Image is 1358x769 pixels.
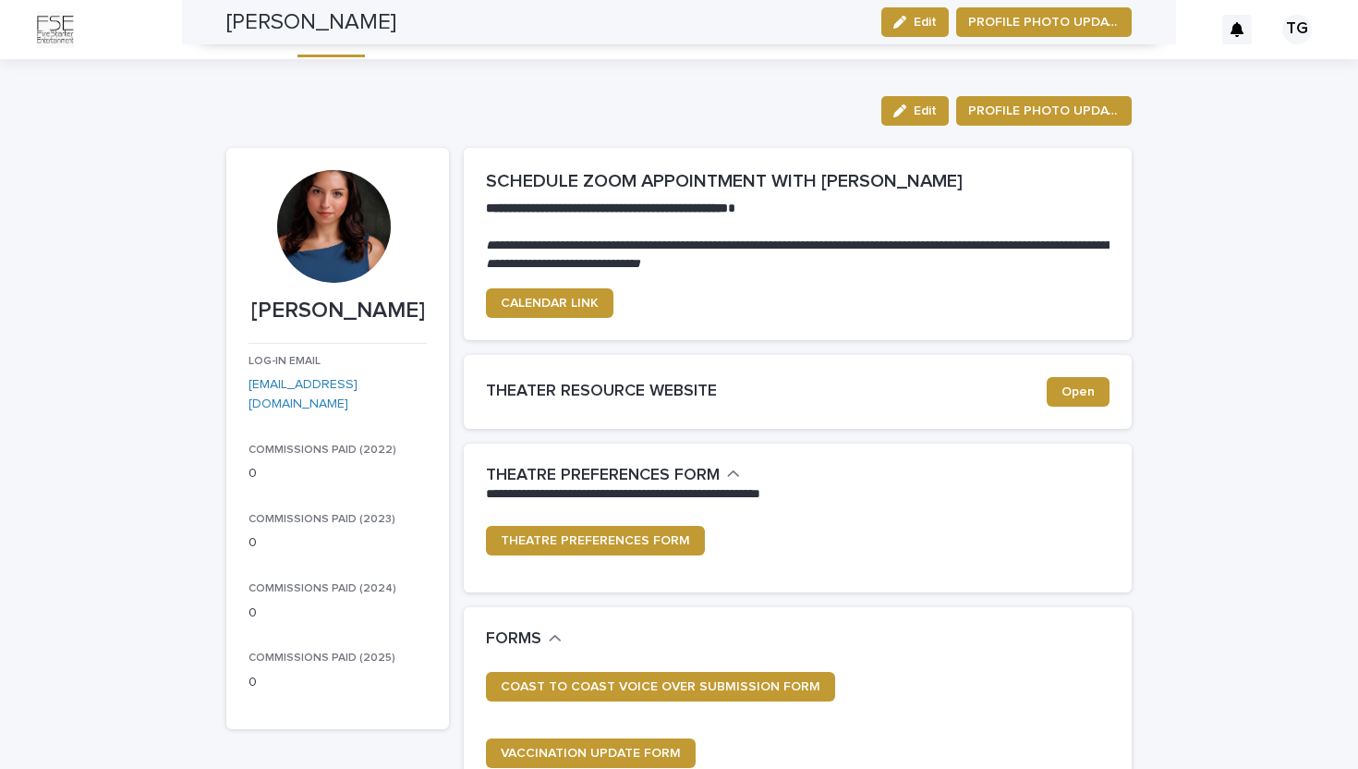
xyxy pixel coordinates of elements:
a: CALENDAR LINK [486,288,613,318]
span: PROFILE PHOTO UPDATE [968,102,1120,120]
a: THEATRE PREFERENCES FORM [486,526,705,555]
h2: FORMS [486,629,541,650]
a: COAST TO COAST VOICE OVER SUBMISSION FORM [486,672,835,702]
button: PROFILE PHOTO UPDATE [956,96,1132,126]
span: Edit [914,104,937,117]
a: [EMAIL_ADDRESS][DOMAIN_NAME] [249,378,358,410]
p: 0 [249,533,427,553]
h2: SCHEDULE ZOOM APPOINTMENT WITH [PERSON_NAME] [486,170,1109,192]
span: LOG-IN EMAIL [249,356,321,367]
span: COMMISSIONS PAID (2022) [249,445,396,456]
h2: THEATER RESOURCE WEBSITE [486,382,1047,402]
a: VACCINATION UPDATE FORM [486,738,696,768]
div: TG [1282,15,1312,44]
span: Open [1061,385,1095,398]
span: COMMISSIONS PAID (2024) [249,583,396,594]
span: COMMISSIONS PAID (2025) [249,653,395,664]
span: CALENDAR LINK [501,297,599,310]
span: THEATRE PREFERENCES FORM [501,534,690,547]
img: Km9EesSdRbS9ajqhBzyo [37,11,74,48]
span: COAST TO COAST VOICE OVER SUBMISSION FORM [501,680,820,693]
p: 0 [249,604,427,623]
button: THEATRE PREFERENCES FORM [486,466,740,486]
h2: THEATRE PREFERENCES FORM [486,466,720,486]
button: FORMS [486,629,562,650]
p: 0 [249,673,427,692]
a: Open [1047,377,1109,407]
p: 0 [249,464,427,483]
button: Edit [881,96,949,126]
p: [PERSON_NAME] [249,298,427,324]
span: COMMISSIONS PAID (2023) [249,514,395,525]
span: VACCINATION UPDATE FORM [501,747,681,760]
